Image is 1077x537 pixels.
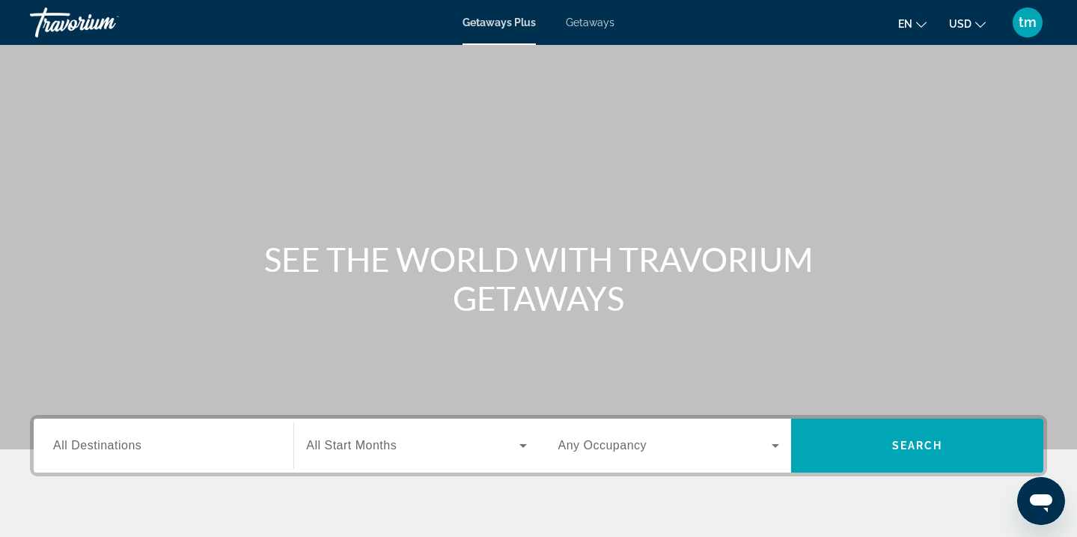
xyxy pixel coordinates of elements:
[53,439,141,452] span: All Destinations
[258,240,820,318] h1: SEE THE WORLD WITH TRAVORIUM GETAWAYS
[1019,15,1037,30] span: tm
[463,16,536,28] a: Getaways Plus
[53,437,274,455] input: Select destination
[892,440,943,452] span: Search
[558,439,647,452] span: Any Occupancy
[34,419,1043,473] div: Search widget
[1017,477,1065,525] iframe: Button to launch messaging window
[30,3,180,42] a: Travorium
[898,13,927,34] button: Change language
[949,18,971,30] span: USD
[949,13,986,34] button: Change currency
[898,18,912,30] span: en
[1008,7,1047,38] button: User Menu
[791,419,1043,473] button: Search
[566,16,614,28] a: Getaways
[306,439,397,452] span: All Start Months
